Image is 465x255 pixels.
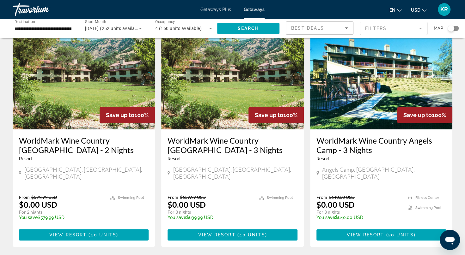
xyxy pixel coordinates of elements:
[411,5,426,15] button: Change currency
[155,20,175,24] span: Occupancy
[168,156,181,161] span: Resort
[161,28,303,129] img: 4987E01X.jpg
[168,215,186,220] span: You save
[168,229,297,240] button: View Resort(40 units)
[13,28,155,129] img: 4987E01X.jpg
[239,232,265,237] span: 40 units
[15,19,35,24] span: Destination
[316,194,327,200] span: From
[168,136,297,155] a: WorldMark Wine Country [GEOGRAPHIC_DATA] - 3 Nights
[87,232,118,237] span: ( )
[19,215,104,220] p: $579.99 USD
[173,166,297,180] span: [GEOGRAPHIC_DATA], [GEOGRAPHIC_DATA], [GEOGRAPHIC_DATA]
[267,196,293,200] span: Swimming Pool
[31,194,57,200] span: $579.99 USD
[434,24,443,33] span: Map
[49,232,87,237] span: View Resort
[291,24,348,32] mat-select: Sort by
[24,166,149,180] span: [GEOGRAPHIC_DATA], [GEOGRAPHIC_DATA], [GEOGRAPHIC_DATA]
[316,215,335,220] span: You save
[235,232,267,237] span: ( )
[316,209,401,215] p: For 3 nights
[415,206,441,210] span: Swimming Pool
[19,200,57,209] p: $0.00 USD
[100,107,155,123] div: 100%
[85,20,106,24] span: Start Month
[255,112,283,118] span: Save up to
[310,28,452,129] img: 5489E01X.jpg
[436,3,452,16] button: User Menu
[13,1,76,18] a: Travorium
[106,112,134,118] span: Save up to
[316,215,401,220] p: $640.00 USD
[19,229,149,240] button: View Resort(40 units)
[19,194,30,200] span: From
[19,136,149,155] a: WorldMark Wine Country [GEOGRAPHIC_DATA] - 2 Nights
[198,232,235,237] span: View Resort
[291,26,324,31] span: Best Deals
[244,7,265,12] a: Getaways
[168,194,178,200] span: From
[85,26,143,31] span: [DATE] (252 units available)
[403,112,432,118] span: Save up to
[411,8,420,13] span: USD
[217,23,279,34] button: Search
[200,7,231,12] a: Getaways Plus
[168,200,206,209] p: $0.00 USD
[248,107,304,123] div: 100%
[316,200,355,209] p: $0.00 USD
[440,6,448,13] span: KR
[316,229,446,240] button: View Resort(20 units)
[118,196,144,200] span: Swimming Pool
[168,209,253,215] p: For 3 nights
[322,166,446,180] span: Angels Camp, [GEOGRAPHIC_DATA], [GEOGRAPHIC_DATA]
[388,232,414,237] span: 20 units
[19,209,104,215] p: For 2 nights
[347,232,384,237] span: View Resort
[384,232,415,237] span: ( )
[329,194,355,200] span: $640.00 USD
[316,156,330,161] span: Resort
[168,215,253,220] p: $639.99 USD
[389,5,401,15] button: Change language
[19,215,38,220] span: You save
[155,26,202,31] span: 4 (160 units available)
[415,196,439,200] span: Fitness Center
[90,232,116,237] span: 40 units
[316,136,446,155] a: WorldMark Wine Country Angels Camp - 3 Nights
[360,21,427,35] button: Filter
[389,8,395,13] span: en
[440,230,460,250] iframe: Button to launch messaging window
[180,194,206,200] span: $639.99 USD
[397,107,452,123] div: 100%
[19,156,32,161] span: Resort
[238,26,259,31] span: Search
